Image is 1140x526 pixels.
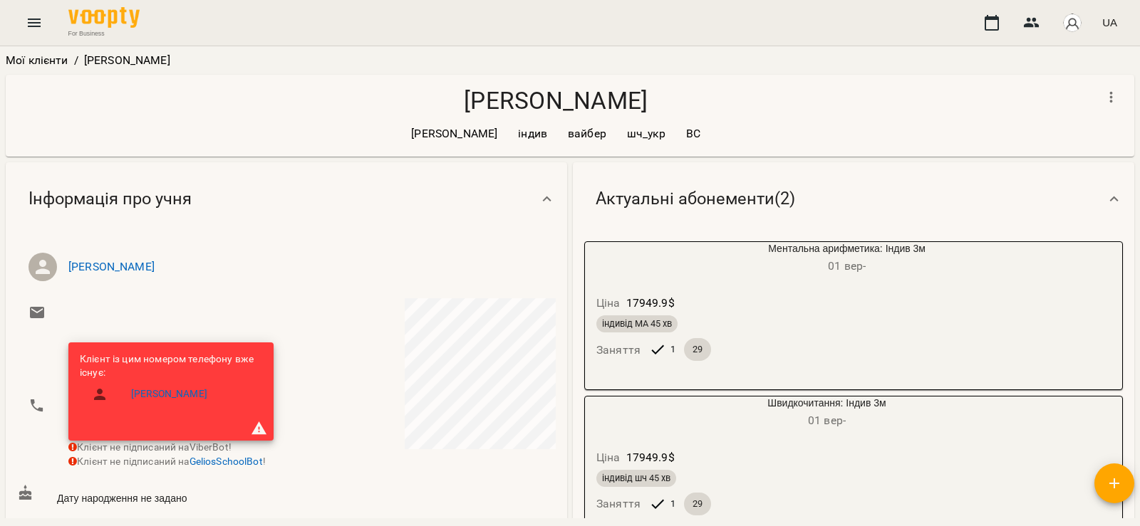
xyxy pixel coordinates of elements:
div: ВС [678,122,709,145]
h6: Заняття [596,340,641,360]
p: вайбер [568,125,606,142]
h6: Ціна [596,293,621,313]
div: Швидкочитання: Індив 3м [653,396,1000,430]
div: вайбер [559,122,615,145]
span: 29 [684,498,711,510]
span: UA [1102,15,1117,30]
button: Ментальна арифметика: Індив 3м01 вер- Ціна17949.9$індивід МА 45 хвЗаняття129 [585,242,1040,378]
p: [PERSON_NAME] [84,52,170,69]
span: Клієнт не підписаний на ! [68,456,266,467]
a: [PERSON_NAME] [131,387,207,401]
span: 01 вер - [828,259,866,273]
div: Дату народження не задано [14,482,286,509]
img: avatar_s.png [1062,13,1082,33]
span: індивід шч 45 хв [596,472,676,485]
span: індивід МА 45 хв [596,317,678,330]
span: For Business [68,29,140,38]
a: GeliosSchoolBot [190,456,263,467]
span: 29 [684,343,711,356]
div: Інформація про учня [6,162,567,236]
p: 17949.9 $ [626,295,675,312]
div: Актуальні абонементи(2) [573,162,1134,236]
span: 01 вер - [808,414,846,427]
div: Ментальна арифметика: Індив 3м [653,242,1040,275]
a: [PERSON_NAME] [68,260,155,273]
img: Voopty Logo [68,7,140,28]
p: шч_укр [627,125,665,142]
p: ВС [686,125,700,142]
p: [PERSON_NAME] [411,125,497,142]
ul: Клієнт із цим номером телефону вже існує: [80,352,262,414]
nav: breadcrumb [6,52,1134,69]
div: шч_укр [618,122,674,145]
span: 1 [662,343,684,356]
p: індив [518,125,547,142]
div: індив [509,122,556,145]
h6: Заняття [596,494,641,514]
span: Актуальні абонементи ( 2 ) [596,188,795,210]
div: [PERSON_NAME] [403,122,506,145]
button: UA [1097,9,1123,36]
h4: [PERSON_NAME] [17,86,1094,115]
div: Швидкочитання: Індив 3м [585,396,653,430]
span: Клієнт не підписаний на ViberBot! [68,441,232,453]
span: 1 [662,498,684,510]
h6: Ціна [596,448,621,468]
button: Menu [17,6,51,40]
div: Ментальна арифметика: Індив 3м [585,242,653,275]
span: Інформація про учня [28,188,192,210]
p: 17949.9 $ [626,449,675,466]
a: Мої клієнти [6,53,68,67]
li: / [74,52,78,69]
